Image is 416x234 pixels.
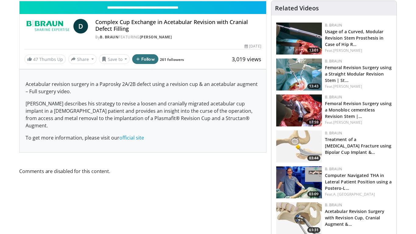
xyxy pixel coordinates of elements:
a: B. Braun [325,58,342,64]
a: official site [119,134,144,141]
a: Acetabular Revision Surgery with Revision Cup, Cranial Augment &… [325,208,385,227]
a: B. Braun [325,202,342,207]
h4: Complex Cup Exchange in Acetabular Revision with Cranial Defect Filling [95,19,261,32]
span: 03:09 [307,191,320,197]
a: 03:09 [276,166,322,198]
a: 261 followers [160,57,184,62]
a: B. Braun [325,23,342,28]
img: B. Braun [24,19,71,34]
a: Computer Navigated THA in Lateral Patient Position using a Postero-L… [325,172,392,191]
span: 13:43 [307,83,320,89]
img: dd541074-bb98-4b7d-853b-83c717806bb5.jpg.150x105_q85_crop-smart_upscale.jpg [276,130,322,162]
a: 13:01 [276,23,322,55]
p: To get more information, please visit our [26,134,260,141]
img: 97950487-ad54-47b6-9334-a8a64355b513.150x105_q85_crop-smart_upscale.jpg [276,94,322,126]
span: 13:01 [307,48,320,53]
a: B. Braun [100,34,118,40]
img: 11fc43c8-c25e-4126-ac60-c8374046ba21.jpg.150x105_q85_crop-smart_upscale.jpg [276,166,322,198]
a: Usage of a Curved, Modular Revision Stem Prosthesis in Case of Hip R… [325,29,384,47]
img: 3f0fddff-fdec-4e4b-bfed-b21d85259955.150x105_q85_crop-smart_upscale.jpg [276,23,322,55]
button: Save to [99,54,130,64]
span: 03:31 [307,227,320,233]
button: Follow [132,54,158,64]
a: B. Braun [325,166,342,172]
span: 07:59 [307,119,320,125]
a: Femoral Revision Surgery using a Straight Modular Revision Stem | St… [325,65,392,83]
a: [PERSON_NAME] [333,120,362,125]
a: B. Braun [325,94,342,100]
a: Femoral Revision Surgery using a Monobloc cementless Revision Stem |… [325,101,392,119]
div: Feat. [325,84,392,89]
a: [PERSON_NAME] [140,34,172,40]
a: A. [GEOGRAPHIC_DATA] [333,192,375,197]
a: D [73,19,88,34]
div: By FEATURING [95,34,261,40]
a: 07:59 [276,94,322,126]
a: 47 Thumbs Up [24,55,66,64]
img: 4275ad52-8fa6-4779-9598-00e5d5b95857.150x105_q85_crop-smart_upscale.jpg [276,58,322,90]
a: B. Braun [325,130,342,136]
span: 47 [33,56,38,62]
button: Share [68,54,97,64]
span: 03:44 [307,155,320,161]
div: Feat. [325,192,392,197]
div: Feat. [325,48,392,53]
a: [PERSON_NAME] [333,84,362,89]
p: Acetabular revision surgery in a Paprosky 2A/2B defect using a revision cup & an acetabular augme... [26,80,260,95]
a: 03:44 [276,130,322,162]
a: Treatment of a [MEDICAL_DATA] Fracture using Bipolar Cup Implant &… [325,136,392,155]
div: Feat. [325,120,392,125]
span: Comments are disabled for this content. [19,167,266,175]
span: 3,019 views [232,55,261,63]
h4: Related Videos [275,5,319,12]
div: [DATE] [245,44,261,49]
a: 13:43 [276,58,322,90]
p: [PERSON_NAME] describes his strategy to revise a loosen and cranially migrated acetabular cup imp... [26,100,260,129]
a: [PERSON_NAME] [333,48,362,53]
